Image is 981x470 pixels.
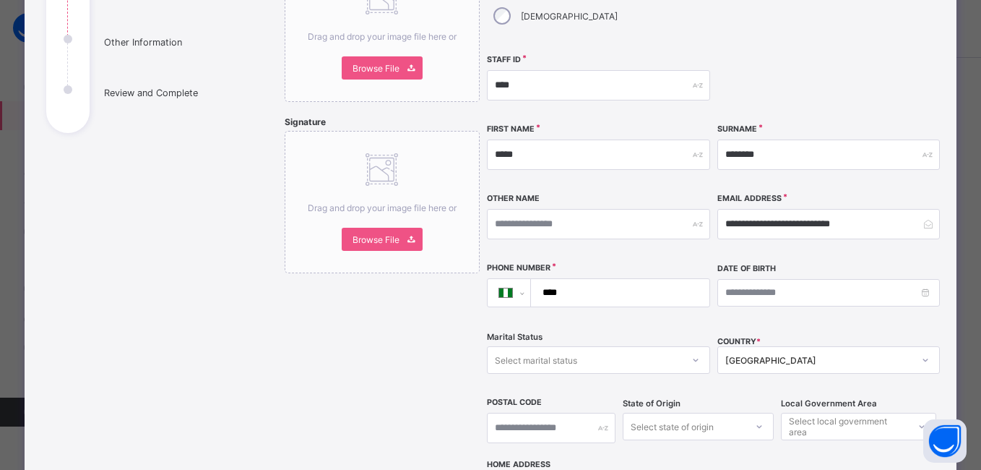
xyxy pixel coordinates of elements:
[487,398,542,407] label: Postal Code
[308,31,457,42] span: Drag and drop your image file here or
[285,131,480,273] div: Drag and drop your image file here orBrowse File
[487,332,543,342] span: Marital Status
[717,194,782,203] label: Email Address
[781,398,877,409] span: Local Government Area
[495,346,577,374] div: Select marital status
[717,337,761,346] span: COUNTRY
[631,413,714,440] div: Select state of origin
[285,116,326,127] span: Signature
[521,11,618,22] label: [DEMOGRAPHIC_DATA]
[487,124,535,134] label: First Name
[789,413,907,440] div: Select local government area
[308,202,457,213] span: Drag and drop your image file here or
[487,194,540,203] label: Other Name
[717,124,757,134] label: Surname
[923,419,967,463] button: Open asap
[487,55,521,64] label: Staff ID
[487,460,550,469] label: Home Address
[717,264,776,273] label: Date of Birth
[353,234,399,245] span: Browse File
[725,355,914,366] div: [GEOGRAPHIC_DATA]
[353,63,399,74] span: Browse File
[487,263,550,273] label: Phone Number
[623,398,680,409] span: State of Origin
